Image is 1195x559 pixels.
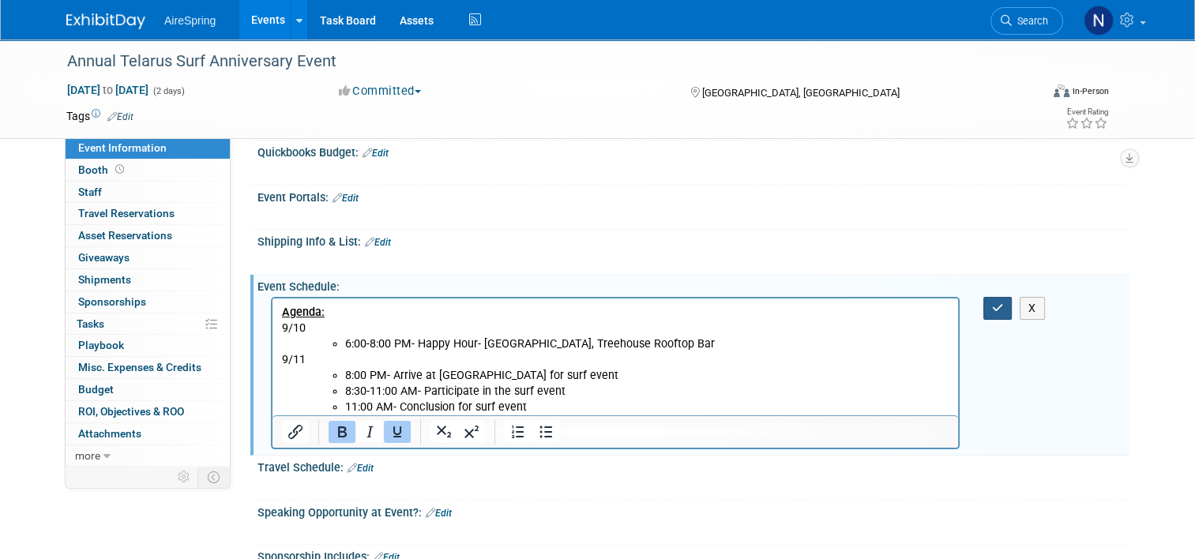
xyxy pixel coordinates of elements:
[66,137,230,159] a: Event Information
[333,83,427,99] button: Committed
[78,427,141,440] span: Attachments
[1084,6,1114,36] img: Natalie Pyron
[66,379,230,400] a: Budget
[152,86,185,96] span: (2 days)
[62,47,1020,76] div: Annual Telarus Surf Anniversary Event
[1065,108,1108,116] div: Event Rating
[66,203,230,224] a: Travel Reservations
[75,449,100,462] span: more
[66,247,230,268] a: Giveaways
[73,38,677,54] li: 6:00-8:00 PM- Happy Hour- [GEOGRAPHIC_DATA], Treehouse Rooftop Bar
[66,335,230,356] a: Playbook
[505,421,532,443] button: Numbered list
[78,295,146,308] span: Sponsorships
[78,361,201,373] span: Misc. Expenses & Credits
[272,298,958,415] iframe: Rich Text Area
[333,193,359,204] a: Edit
[78,163,127,176] span: Booth
[458,421,485,443] button: Superscript
[329,421,355,443] button: Bold
[66,182,230,203] a: Staff
[66,13,145,29] img: ExhibitDay
[430,421,457,443] button: Subscript
[1020,297,1045,320] button: X
[66,225,230,246] a: Asset Reservations
[66,291,230,313] a: Sponsorships
[1012,15,1048,27] span: Search
[164,14,216,27] span: AireSpring
[198,467,231,487] td: Toggle Event Tabs
[9,6,678,118] body: Rich Text Area. Press ALT-0 for help.
[73,85,677,101] li: 8:30-11:00 AM- Participate in the surf event
[78,273,131,286] span: Shipments
[66,357,230,378] a: Misc. Expenses & Credits
[100,84,115,96] span: to
[66,401,230,422] a: ROI, Objectives & ROO
[78,383,114,396] span: Budget
[77,317,104,330] span: Tasks
[365,237,391,248] a: Edit
[66,269,230,291] a: Shipments
[73,101,677,117] li: 11:00 AM- Conclusion for surf event
[282,421,309,443] button: Insert/edit link
[66,313,230,335] a: Tasks
[426,508,452,519] a: Edit
[107,111,133,122] a: Edit
[9,22,677,38] p: 9/10
[257,501,1129,521] div: Speaking Opportunity at Event?:
[257,186,1129,206] div: Event Portals:
[66,159,230,181] a: Booth
[348,463,374,474] a: Edit
[257,275,1129,295] div: Event Schedule:
[363,148,389,159] a: Edit
[73,69,677,85] li: 8:00 PM- Arrive at [GEOGRAPHIC_DATA] for surf event
[356,421,383,443] button: Italic
[78,251,130,264] span: Giveaways
[171,467,198,487] td: Personalize Event Tab Strip
[78,405,184,418] span: ROI, Objectives & ROO
[66,83,149,97] span: [DATE] [DATE]
[66,108,133,124] td: Tags
[78,339,124,351] span: Playbook
[66,423,230,445] a: Attachments
[9,54,677,69] p: 9/11
[1054,84,1069,97] img: Format-Inperson.png
[66,445,230,467] a: more
[1072,85,1109,97] div: In-Person
[532,421,559,443] button: Bullet list
[384,421,411,443] button: Underline
[955,82,1109,106] div: Event Format
[78,141,167,154] span: Event Information
[257,141,1129,161] div: Quickbooks Budget:
[257,230,1129,250] div: Shipping Info & List:
[112,163,127,175] span: Booth not reserved yet
[78,186,102,198] span: Staff
[990,7,1063,35] a: Search
[78,207,175,219] span: Travel Reservations
[9,7,52,21] u: Agenda:
[257,456,1129,476] div: Travel Schedule:
[78,229,172,242] span: Asset Reservations
[702,87,900,99] span: [GEOGRAPHIC_DATA], [GEOGRAPHIC_DATA]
